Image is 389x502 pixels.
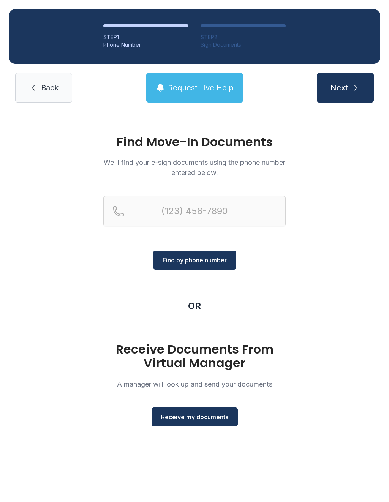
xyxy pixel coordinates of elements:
input: Reservation phone number [103,196,286,226]
p: A manager will look up and send your documents [103,379,286,389]
div: OR [188,300,201,312]
span: Find by phone number [163,256,227,265]
div: STEP 1 [103,33,188,41]
div: Phone Number [103,41,188,49]
div: Sign Documents [201,41,286,49]
span: Receive my documents [161,412,228,421]
h1: Find Move-In Documents [103,136,286,148]
span: Next [330,82,348,93]
h1: Receive Documents From Virtual Manager [103,343,286,370]
span: Back [41,82,59,93]
p: We'll find your e-sign documents using the phone number entered below. [103,157,286,178]
div: STEP 2 [201,33,286,41]
span: Request Live Help [168,82,234,93]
